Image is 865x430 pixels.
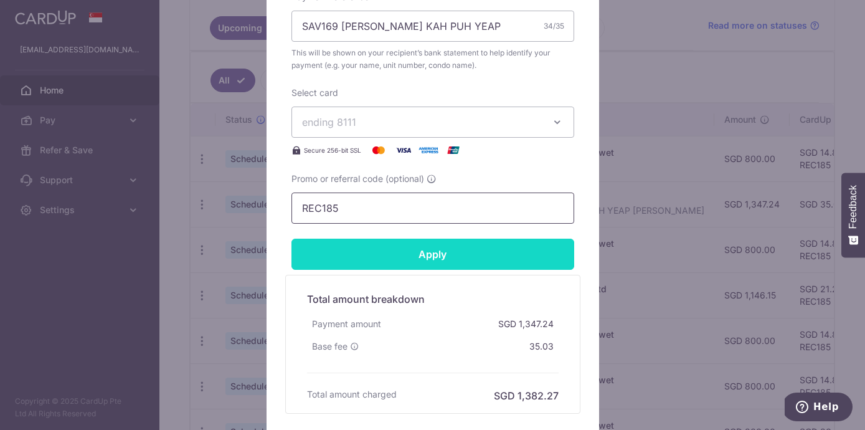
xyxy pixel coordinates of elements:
span: Base fee [312,340,347,353]
h6: Total amount charged [307,388,397,401]
div: 35.03 [524,335,559,358]
h5: Total amount breakdown [307,292,559,307]
label: Select card [291,87,338,99]
span: This will be shown on your recipient’s bank statement to help identify your payment (e.g. your na... [291,47,574,72]
button: ending 8111 [291,107,574,138]
button: Feedback - Show survey [841,173,865,257]
h6: SGD 1,382.27 [494,388,559,403]
img: Visa [391,143,416,158]
img: UnionPay [441,143,466,158]
div: SGD 1,347.24 [493,313,559,335]
img: Mastercard [366,143,391,158]
img: American Express [416,143,441,158]
span: Feedback [848,185,859,229]
div: Payment amount [307,313,386,335]
span: ending 8111 [302,116,356,128]
span: Promo or referral code (optional) [291,173,424,185]
iframe: Opens a widget where you can find more information [785,393,853,424]
input: Apply [291,239,574,270]
div: 34/35 [544,20,564,32]
span: Secure 256-bit SSL [304,145,361,155]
